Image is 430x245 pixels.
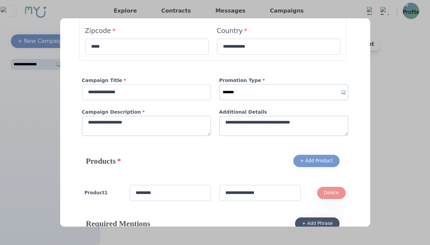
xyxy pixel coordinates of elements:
button: + Add Phrase [295,217,340,230]
button: Delete [317,187,346,199]
h4: Product 1 [85,190,121,196]
h4: Required Mentions [86,218,151,229]
button: + Add Product [293,155,340,167]
div: + Add Product [300,158,333,164]
h4: Campaign Description [82,109,211,116]
h4: Promotion Type [219,77,348,84]
div: Delete [324,190,339,196]
h4: Country [217,26,341,36]
h4: Campaign Title [82,77,211,84]
h4: Zipcode [85,26,209,36]
h4: Additional Details [219,109,348,116]
div: + Add Phrase [302,220,333,227]
h4: Products [86,156,121,166]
